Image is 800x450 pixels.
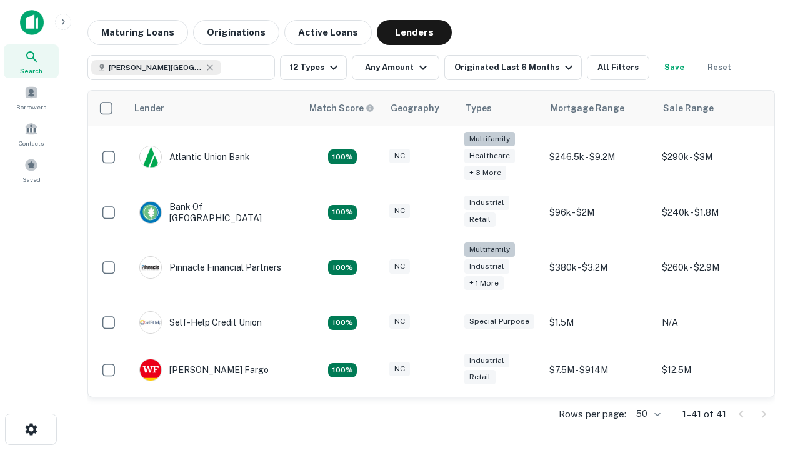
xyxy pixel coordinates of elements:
img: picture [140,202,161,223]
div: Atlantic Union Bank [139,146,250,168]
div: Matching Properties: 11, hasApolloMatch: undefined [328,316,357,331]
div: Retail [464,370,496,384]
div: Special Purpose [464,314,534,329]
div: Pinnacle Financial Partners [139,256,281,279]
td: $380k - $3.2M [543,236,656,299]
th: Geography [383,91,458,126]
div: Mortgage Range [551,101,624,116]
span: Contacts [19,138,44,148]
div: Originated Last 6 Months [454,60,576,75]
span: Saved [22,174,41,184]
button: Originated Last 6 Months [444,55,582,80]
button: All Filters [587,55,649,80]
div: Types [466,101,492,116]
div: Sale Range [663,101,714,116]
div: Industrial [464,196,509,210]
img: picture [140,359,161,381]
div: Matching Properties: 15, hasApolloMatch: undefined [328,363,357,378]
div: Industrial [464,354,509,368]
span: Search [20,66,42,76]
td: $290k - $3M [656,126,768,189]
div: Lender [134,101,164,116]
th: Capitalize uses an advanced AI algorithm to match your search with the best lender. The match sco... [302,91,383,126]
a: Search [4,44,59,78]
button: Any Amount [352,55,439,80]
td: $240k - $1.8M [656,189,768,236]
div: Industrial [464,259,509,274]
div: + 3 more [464,166,506,180]
img: capitalize-icon.png [20,10,44,35]
div: Bank Of [GEOGRAPHIC_DATA] [139,201,289,224]
td: $1.5M [543,299,656,346]
span: [PERSON_NAME][GEOGRAPHIC_DATA], [GEOGRAPHIC_DATA] [109,62,202,73]
div: NC [389,362,410,376]
div: Multifamily [464,242,515,257]
div: Multifamily [464,132,515,146]
p: 1–41 of 41 [682,407,726,422]
td: $96k - $2M [543,189,656,236]
td: $260k - $2.9M [656,236,768,299]
img: picture [140,312,161,333]
p: Rows per page: [559,407,626,422]
div: Retail [464,212,496,227]
button: Lenders [377,20,452,45]
th: Types [458,91,543,126]
h6: Match Score [309,101,372,115]
div: Capitalize uses an advanced AI algorithm to match your search with the best lender. The match sco... [309,101,374,115]
div: Matching Properties: 14, hasApolloMatch: undefined [328,149,357,164]
a: Contacts [4,117,59,151]
th: Lender [127,91,302,126]
td: $246.5k - $9.2M [543,126,656,189]
button: Originations [193,20,279,45]
button: Active Loans [284,20,372,45]
div: + 1 more [464,276,504,291]
div: Geography [391,101,439,116]
td: $7.5M - $914M [543,346,656,394]
div: NC [389,149,410,163]
iframe: Chat Widget [737,310,800,370]
img: picture [140,146,161,167]
div: Matching Properties: 24, hasApolloMatch: undefined [328,260,357,275]
button: Save your search to get updates of matches that match your search criteria. [654,55,694,80]
a: Borrowers [4,81,59,114]
div: 50 [631,405,662,423]
button: Maturing Loans [87,20,188,45]
img: picture [140,257,161,278]
span: Borrowers [16,102,46,112]
button: 12 Types [280,55,347,80]
div: Healthcare [464,149,515,163]
td: $12.5M [656,346,768,394]
th: Mortgage Range [543,91,656,126]
div: Matching Properties: 15, hasApolloMatch: undefined [328,205,357,220]
div: Self-help Credit Union [139,311,262,334]
button: Reset [699,55,739,80]
div: NC [389,204,410,218]
div: NC [389,259,410,274]
td: N/A [656,299,768,346]
a: Saved [4,153,59,187]
div: NC [389,314,410,329]
th: Sale Range [656,91,768,126]
div: [PERSON_NAME] Fargo [139,359,269,381]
